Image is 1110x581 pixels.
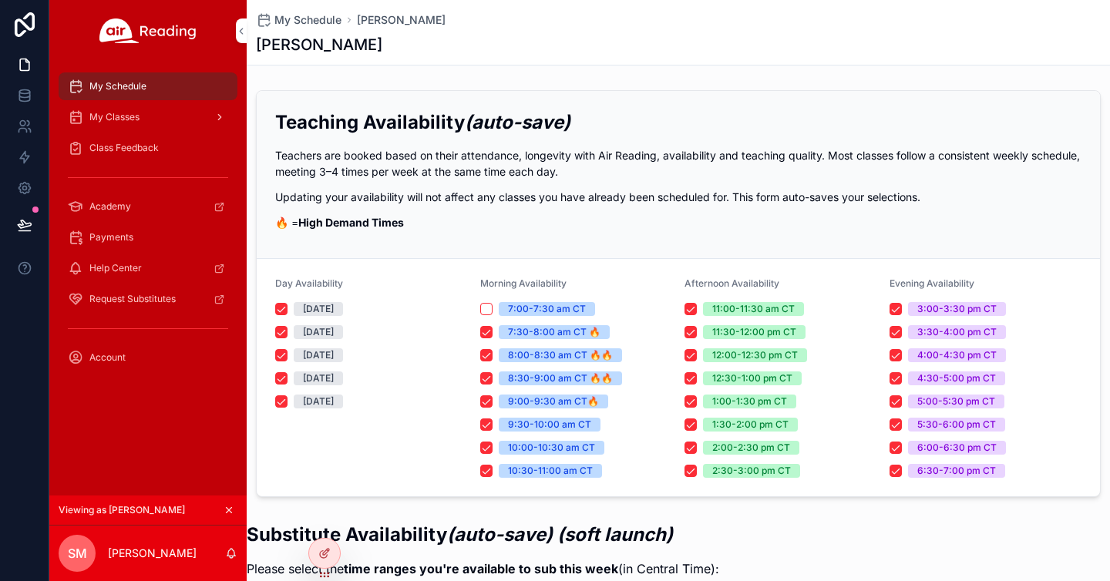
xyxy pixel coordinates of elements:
span: Evening Availability [890,277,974,289]
div: [DATE] [303,371,334,385]
span: Request Substitutes [89,293,176,305]
a: Request Substitutes [59,285,237,313]
a: Academy [59,193,237,220]
div: 1:30-2:00 pm CT [712,418,789,432]
div: 5:00-5:30 pm CT [917,395,995,408]
em: (auto-save) (soft launch) [447,523,673,546]
div: 4:30-5:00 pm CT [917,371,996,385]
div: [DATE] [303,302,334,316]
p: Please select the (in Central Time): [247,559,1091,578]
a: Payments [59,223,237,251]
div: [DATE] [303,395,334,408]
div: [DATE] [303,325,334,339]
div: 6:30-7:00 pm CT [917,464,996,478]
a: Account [59,344,237,371]
h1: [PERSON_NAME] [256,34,382,55]
div: 12:00-12:30 pm CT [712,348,798,362]
a: Help Center [59,254,237,282]
p: [PERSON_NAME] [108,546,197,561]
span: Morning Availability [480,277,567,289]
div: 10:30-11:00 am CT [508,464,593,478]
a: My Schedule [256,12,341,28]
span: Day Availability [275,277,343,289]
div: 11:00-11:30 am CT [712,302,795,316]
div: 9:30-10:00 am CT [508,418,591,432]
span: Help Center [89,262,142,274]
p: Updating your availability will not affect any classes you have already been scheduled for. This ... [275,189,1081,205]
em: (auto-save) [465,111,570,133]
div: 2:00-2:30 pm CT [712,441,790,455]
div: 4:00-4:30 pm CT [917,348,997,362]
div: 1:00-1:30 pm CT [712,395,787,408]
div: 8:30-9:00 am CT 🔥🔥 [508,371,613,385]
div: 3:30-4:00 pm CT [917,325,997,339]
span: Viewing as [PERSON_NAME] [59,504,185,516]
div: 10:00-10:30 am CT [508,441,595,455]
span: Account [89,351,126,364]
div: 2:30-3:00 pm CT [712,464,791,478]
div: 9:00-9:30 am CT🔥 [508,395,599,408]
span: Payments [89,231,133,243]
a: [PERSON_NAME] [357,12,446,28]
img: App logo [99,18,197,43]
div: 7:00-7:30 am CT [508,302,586,316]
h2: Substitute Availability [247,522,1091,547]
span: Academy [89,200,131,213]
div: 3:00-3:30 pm CT [917,302,997,316]
div: 7:30-8:00 am CT 🔥 [508,325,600,339]
span: Afternoon Availability [684,277,779,289]
div: [DATE] [303,348,334,362]
p: 🔥 = [275,214,1081,230]
div: 11:30-12:00 pm CT [712,325,796,339]
span: My Classes [89,111,140,123]
div: 6:00-6:30 pm CT [917,441,997,455]
strong: High Demand Times [298,216,404,229]
span: My Schedule [274,12,341,28]
a: Class Feedback [59,134,237,162]
span: SM [68,544,87,563]
strong: time ranges you're available to sub this week [344,561,618,576]
div: 5:30-6:00 pm CT [917,418,996,432]
p: Teachers are booked based on their attendance, longevity with Air Reading, availability and teach... [275,147,1081,180]
div: 8:00-8:30 am CT 🔥🔥 [508,348,613,362]
div: scrollable content [49,62,247,391]
div: 12:30-1:00 pm CT [712,371,792,385]
h2: Teaching Availability [275,109,1081,135]
span: Class Feedback [89,142,159,154]
a: My Classes [59,103,237,131]
a: My Schedule [59,72,237,100]
span: My Schedule [89,80,146,92]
